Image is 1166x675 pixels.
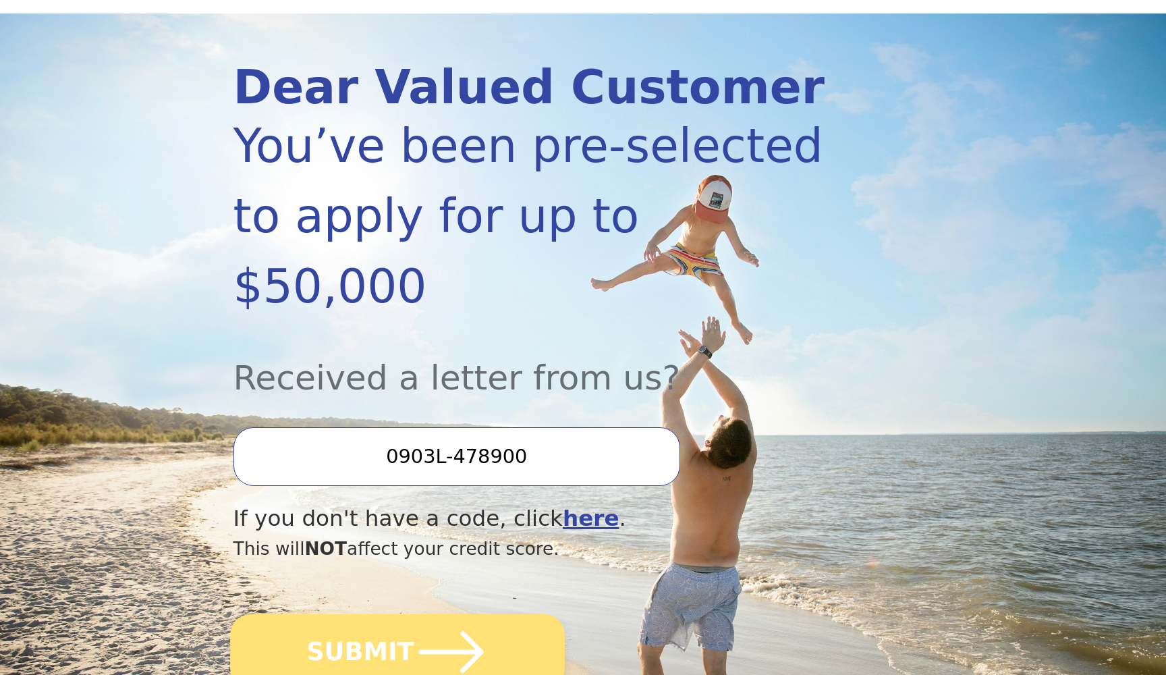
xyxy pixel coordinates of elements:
[233,502,828,535] div: If you don't have a code, click .
[305,538,348,559] span: NOT
[233,111,828,321] div: You’ve been pre-selected to apply for up to $50,000
[233,64,828,111] div: Dear Valued Customer
[233,427,680,485] input: Enter your Offer Code:
[233,535,828,562] div: This will affect your credit score.
[233,321,828,403] div: Received a letter from us?
[563,506,619,531] a: here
